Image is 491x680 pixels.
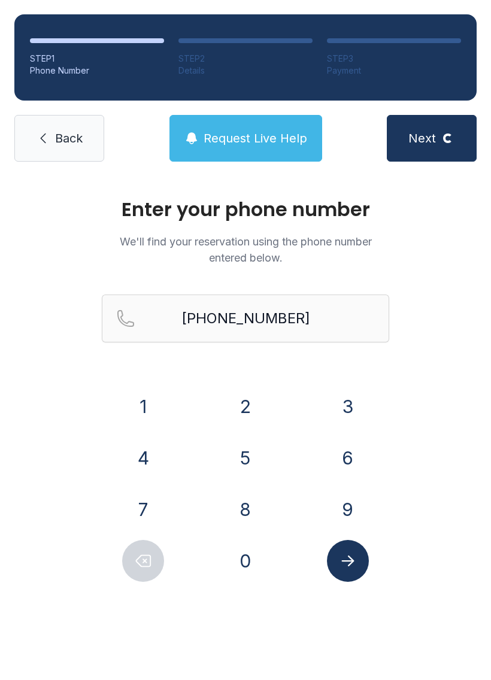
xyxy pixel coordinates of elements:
[122,385,164,427] button: 1
[327,540,369,582] button: Submit lookup form
[122,540,164,582] button: Delete number
[225,540,266,582] button: 0
[204,130,307,147] span: Request Live Help
[122,488,164,530] button: 7
[225,437,266,479] button: 5
[327,385,369,427] button: 3
[30,65,164,77] div: Phone Number
[178,65,313,77] div: Details
[225,385,266,427] button: 2
[122,437,164,479] button: 4
[55,130,83,147] span: Back
[225,488,266,530] button: 8
[327,437,369,479] button: 6
[30,53,164,65] div: STEP 1
[327,65,461,77] div: Payment
[408,130,436,147] span: Next
[102,295,389,342] input: Reservation phone number
[102,200,389,219] h1: Enter your phone number
[102,233,389,266] p: We'll find your reservation using the phone number entered below.
[327,53,461,65] div: STEP 3
[178,53,313,65] div: STEP 2
[327,488,369,530] button: 9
